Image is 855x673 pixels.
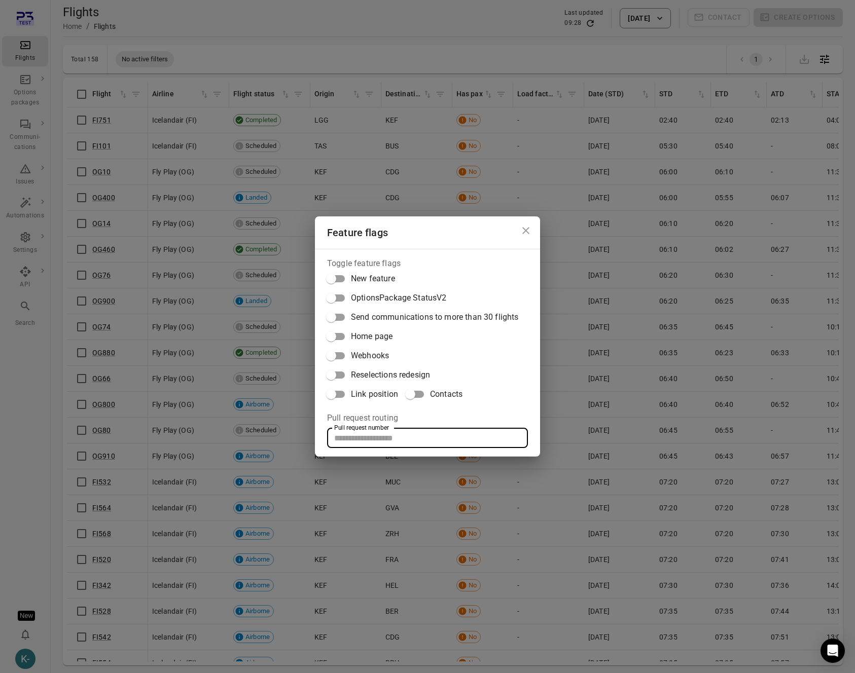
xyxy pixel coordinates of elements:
[351,273,395,285] span: New feature
[327,412,398,424] legend: Pull request routing
[516,220,536,241] button: Close dialog
[351,292,446,304] span: OptionsPackage StatusV2
[821,639,845,663] div: Open Intercom Messenger
[334,423,389,432] label: Pull request number
[351,388,398,400] span: Link position
[351,350,389,362] span: Webhooks
[315,216,540,249] h2: Feature flags
[351,311,518,323] span: Send communications to more than 30 flights
[351,369,430,381] span: Reselections redesign
[351,330,393,343] span: Home page
[327,257,401,269] legend: Toggle feature flags
[430,388,462,400] span: Contacts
